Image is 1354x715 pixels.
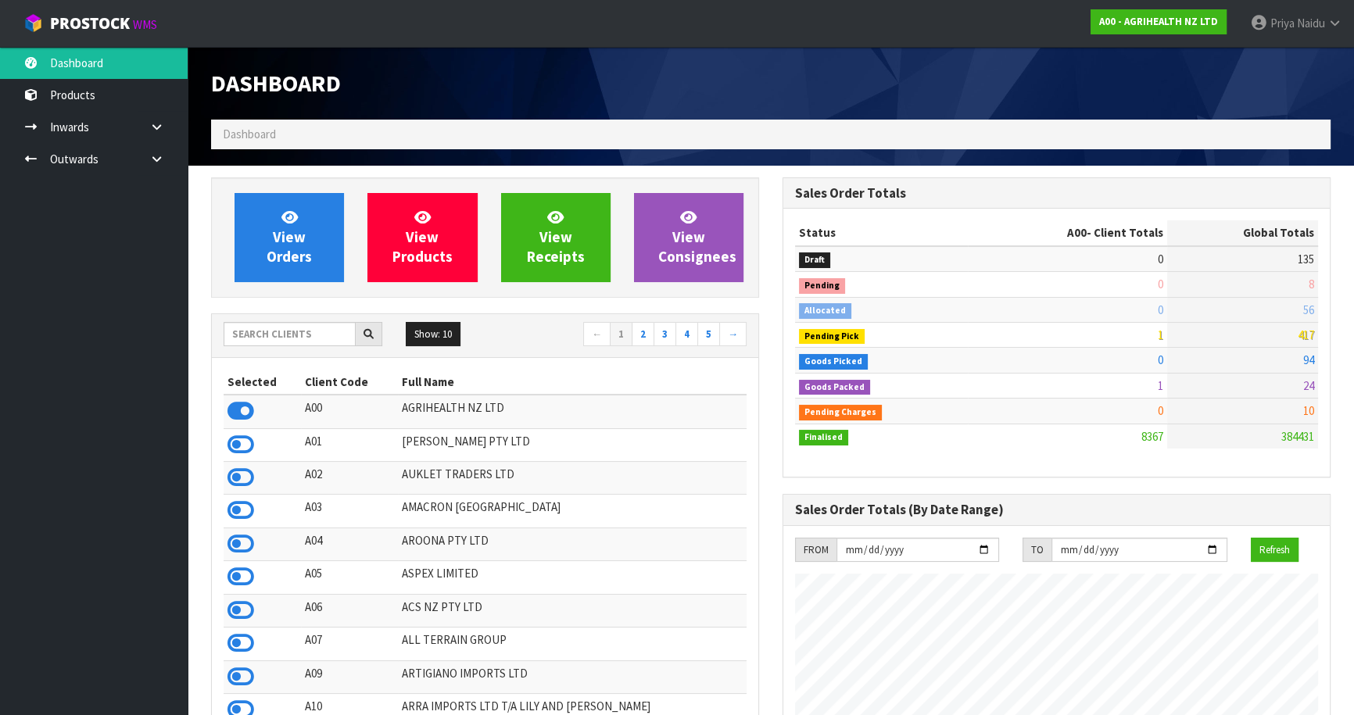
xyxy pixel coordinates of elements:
nav: Page navigation [497,322,747,349]
span: 0 [1158,403,1163,418]
th: Full Name [398,370,747,395]
th: Client Code [301,370,398,395]
a: ViewOrders [235,193,344,282]
a: 1 [610,322,632,347]
span: 94 [1303,352,1314,367]
h3: Sales Order Totals (By Date Range) [795,502,1318,517]
th: - Client Totals [968,220,1167,245]
td: A04 [301,527,398,560]
span: Allocated [799,303,851,319]
button: Refresh [1251,538,1298,563]
span: 56 [1303,302,1314,317]
span: 135 [1298,252,1314,266]
a: 5 [697,322,720,347]
small: WMS [133,17,157,32]
span: 0 [1158,302,1163,317]
a: 4 [675,322,698,347]
span: 8367 [1141,429,1163,444]
td: A02 [301,462,398,495]
td: AUKLET TRADERS LTD [398,462,747,495]
span: A00 [1067,225,1087,240]
a: ViewConsignees [634,193,743,282]
td: A09 [301,660,398,693]
td: [PERSON_NAME] PTY LTD [398,428,747,461]
span: View Products [392,208,453,266]
span: Goods Picked [799,354,868,370]
span: Priya [1270,16,1295,30]
td: ALL TERRAIN GROUP [398,627,747,660]
a: ViewProducts [367,193,477,282]
a: 3 [654,322,676,347]
td: A01 [301,428,398,461]
td: ACS NZ PTY LTD [398,594,747,627]
span: 8 [1309,277,1314,291]
a: A00 - AGRIHEALTH NZ LTD [1091,9,1227,34]
td: AROONA PTY LTD [398,527,747,560]
span: Pending [799,278,845,294]
a: 2 [632,322,654,347]
th: Selected [224,370,301,395]
span: 24 [1303,378,1314,393]
span: 417 [1298,327,1314,342]
span: Naidu [1297,16,1325,30]
button: Show: 10 [406,322,460,347]
td: A03 [301,495,398,527]
span: Dashboard [223,127,276,141]
td: A00 [301,395,398,428]
th: Global Totals [1167,220,1318,245]
div: TO [1023,538,1051,563]
span: 1 [1158,378,1163,393]
span: 10 [1303,403,1314,418]
td: AMACRON [GEOGRAPHIC_DATA] [398,495,747,527]
span: View Consignees [658,208,736,266]
td: A05 [301,561,398,594]
th: Status [795,220,968,245]
td: A07 [301,627,398,660]
span: View Receipts [527,208,585,266]
span: 384431 [1281,429,1314,444]
a: ← [583,322,611,347]
td: ARTIGIANO IMPORTS LTD [398,660,747,693]
div: FROM [795,538,836,563]
span: Dashboard [211,68,341,98]
span: Finalised [799,430,848,445]
span: Pending Pick [799,329,865,345]
span: View Orders [267,208,312,266]
td: AGRIHEALTH NZ LTD [398,395,747,428]
a: ViewReceipts [501,193,611,282]
strong: A00 - AGRIHEALTH NZ LTD [1099,15,1218,28]
span: Pending Charges [799,405,882,420]
span: Draft [799,252,830,268]
span: 1 [1158,327,1163,342]
span: 0 [1158,277,1163,291]
span: ProStock [50,13,130,34]
span: 0 [1158,352,1163,367]
input: Search clients [224,322,356,346]
img: cube-alt.png [23,13,43,33]
span: Goods Packed [799,380,870,395]
h3: Sales Order Totals [795,186,1318,201]
a: → [719,322,747,347]
td: A06 [301,594,398,627]
span: 0 [1158,252,1163,266]
td: ASPEX LIMITED [398,561,747,594]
